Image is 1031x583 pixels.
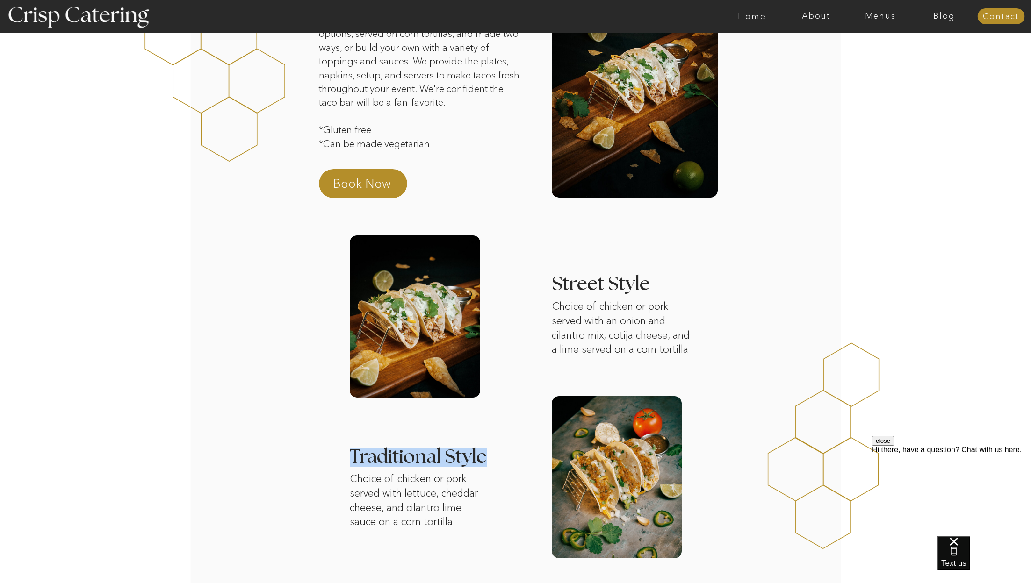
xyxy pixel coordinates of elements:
h3: Traditional Style [350,448,648,467]
iframe: podium webchat widget prompt [872,436,1031,548]
a: Menus [848,12,912,21]
p: Choice of chicken or pork served with lettuce, cheddar cheese, and cilantro lime sauce on a corn ... [350,472,487,535]
p: Our taco bar comes with two delicious meat options, served on corn tortillas, and made two ways, ... [319,13,523,159]
a: Contact [977,12,1024,21]
h3: Street Style [552,275,701,295]
a: About [784,12,848,21]
a: Blog [912,12,976,21]
a: Book Now [333,175,415,198]
p: Choice of chicken or pork served with an onion and cilantro mix, cotija cheese, and a lime served... [552,299,696,362]
a: Home [720,12,784,21]
iframe: podium webchat widget bubble [937,536,1031,583]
